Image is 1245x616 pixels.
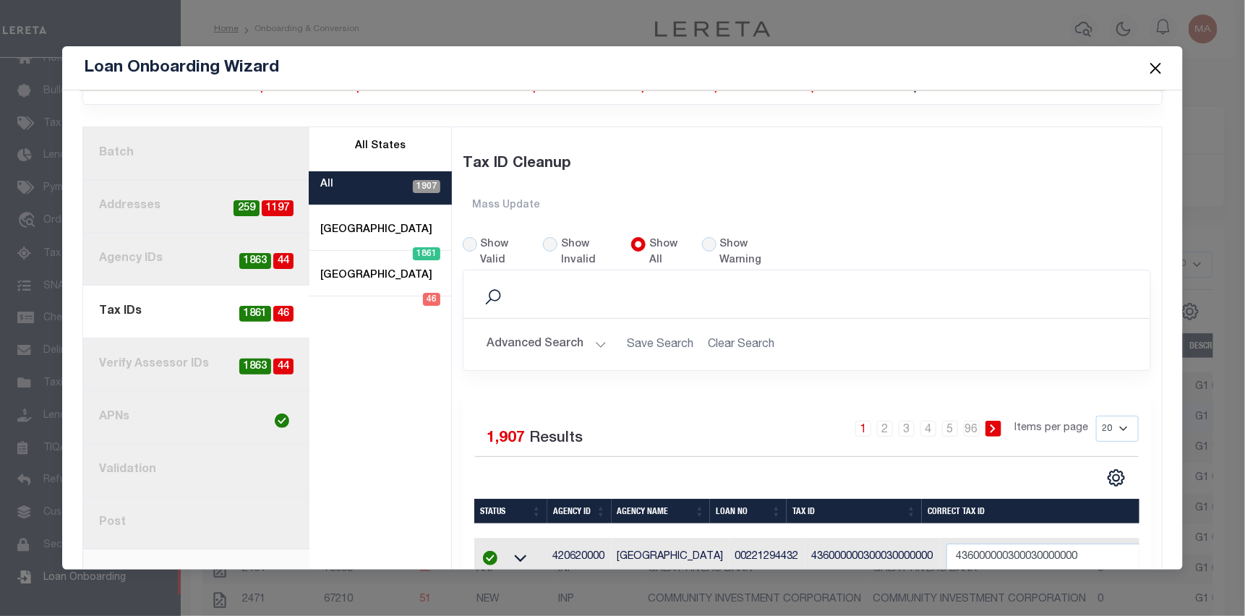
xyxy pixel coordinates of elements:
[730,538,806,578] td: 00221294432
[487,431,525,446] span: 1,907
[474,499,547,523] th: Status: activate to sort column ascending
[83,497,309,549] a: Post
[273,359,294,375] span: 44
[234,200,260,217] span: 259
[320,268,432,284] label: [GEOGRAPHIC_DATA]
[423,293,440,306] span: 46
[83,391,309,444] a: APNs
[920,421,936,437] a: 4
[83,180,309,233] a: Addresses1197259
[483,551,497,565] img: check-icon-green.svg
[649,237,685,269] label: Show All
[463,136,1151,192] div: Tax ID Cleanup
[262,200,294,217] span: 1197
[922,499,1162,523] th: Correct Tax ID: activate to sort column ascending
[83,233,309,286] a: Agency IDs441863
[561,237,614,269] label: Show Invalid
[83,444,309,497] a: Validation
[487,330,607,359] button: Advanced Search
[612,499,711,523] th: Agency Name: activate to sort column ascending
[239,359,271,375] span: 1863
[942,421,958,437] a: 5
[275,414,289,428] img: check-icon-green.svg
[481,237,526,269] label: Show Valid
[273,253,294,270] span: 44
[320,177,333,193] label: All
[787,499,922,523] th: Tax ID: activate to sort column ascending
[355,139,406,155] label: All States
[239,306,271,322] span: 1861
[273,306,294,322] span: 46
[710,499,787,523] th: Loan No: activate to sort column ascending
[83,338,309,391] a: Verify Assessor IDs441863
[1015,421,1089,437] span: Items per page
[547,499,612,523] th: Agency ID: activate to sort column ascending
[855,421,871,437] a: 1
[83,286,309,338] a: Tax IDs461861
[320,223,432,239] label: [GEOGRAPHIC_DATA]
[720,237,779,269] label: Show Warning
[413,180,440,193] span: 1907
[964,421,980,437] a: 96
[899,421,915,437] a: 3
[805,538,941,578] td: 436000000300030000000
[612,538,730,578] td: [GEOGRAPHIC_DATA]
[413,247,440,260] span: 1861
[1147,59,1165,77] button: Close
[84,58,279,78] h5: Loan Onboarding Wizard
[83,127,309,180] a: Batch
[547,538,612,578] td: 420620000
[239,253,271,270] span: 1863
[529,427,583,450] label: Results
[877,421,893,437] a: 2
